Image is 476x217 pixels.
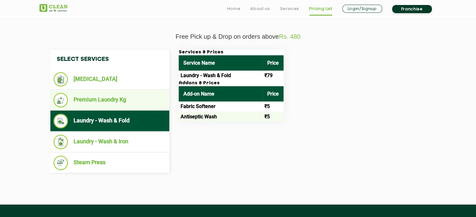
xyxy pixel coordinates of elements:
li: Premium Laundry Kg [54,93,166,107]
span: Rs. 480 [279,33,300,40]
th: Service Name [179,55,263,71]
img: Dry Cleaning [54,72,68,86]
img: Laundry - Wash & Iron [54,135,68,149]
td: Laundry - Wash & Fold [179,71,263,81]
td: ₹5 [263,111,284,121]
h3: Services & Prices [179,50,284,55]
img: Premium Laundry Kg [54,93,68,107]
img: Steam Press [54,155,68,170]
h3: Addons & Prices [179,81,284,86]
h4: Select Services [50,50,169,69]
a: Franchise [392,5,432,13]
th: Add-on Name [179,86,263,101]
img: UClean Laundry and Dry Cleaning [39,4,68,12]
td: Fabric Softener [179,101,263,111]
th: Price [263,55,284,71]
li: [MEDICAL_DATA] [54,72,166,86]
a: Home [227,5,241,12]
li: Laundry - Wash & Fold [54,114,166,128]
a: Login/Signup [342,5,382,13]
img: Laundry - Wash & Fold [54,114,68,128]
a: Services [280,5,299,12]
li: Steam Press [54,155,166,170]
th: Price [263,86,284,101]
a: About us [250,5,270,12]
a: Pricing List [309,5,332,12]
td: ₹5 [263,101,284,111]
td: ₹79 [263,71,284,81]
li: Laundry - Wash & Iron [54,135,166,149]
p: Free Pick up & Drop on orders above [39,33,437,40]
td: Antiseptic Wash [179,111,263,121]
